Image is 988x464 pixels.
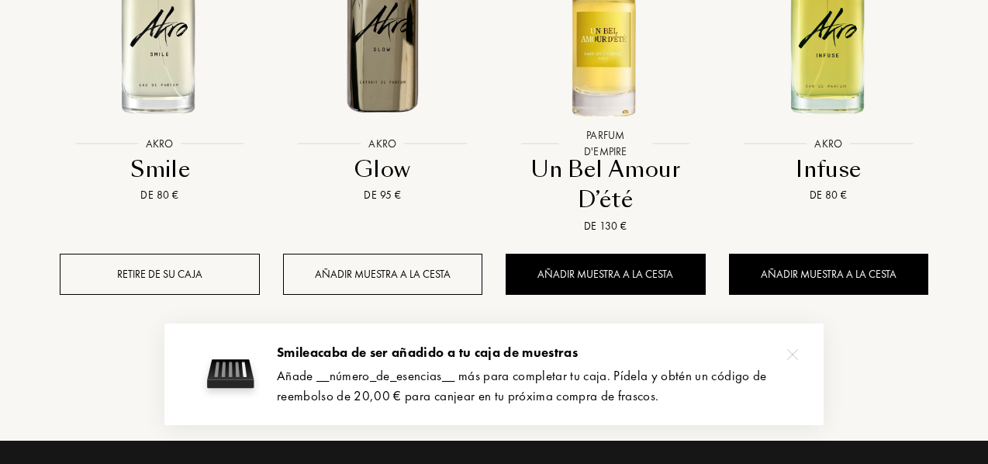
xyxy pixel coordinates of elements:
div: Añadir muestra a la cesta [729,254,929,295]
div: Un Bel Amour D’été [512,154,700,216]
div: Infuse [735,154,923,185]
div: De 80 € [66,187,254,203]
div: Glow [289,154,477,185]
div: Añadir muestra a la cesta [506,254,706,295]
div: Retire de su caja [60,254,260,295]
div: Añadir muestra a la cesta [283,254,483,295]
img: cross.svg [787,349,798,360]
div: Añade __número_de_esencias__ más para completar tu caja. Pídela y obtén un código de reembolso de... [277,366,800,406]
div: Smile [66,154,254,185]
div: De 95 € [289,187,477,203]
div: De 130 € [512,218,700,234]
div: Smile acaba de ser añadido a tu caja de muestras [277,343,800,363]
div: De 80 € [735,187,923,203]
img: sample box 4 [199,343,261,405]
